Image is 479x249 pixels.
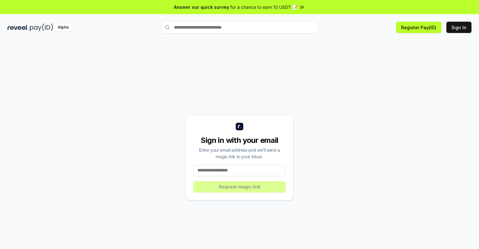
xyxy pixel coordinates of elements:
button: Sign In [446,22,471,33]
img: pay_id [30,24,53,31]
img: logo_small [236,123,243,130]
button: Register Pay(ID) [396,22,441,33]
div: Alpha [54,24,72,31]
span: Answer our quick survey [174,4,229,10]
div: Enter your email address and we’ll send a magic link to your inbox. [193,147,286,160]
div: Sign in with your email [193,135,286,145]
img: reveel_dark [8,24,29,31]
span: for a chance to earn 10 USDT 📝 [230,4,298,10]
